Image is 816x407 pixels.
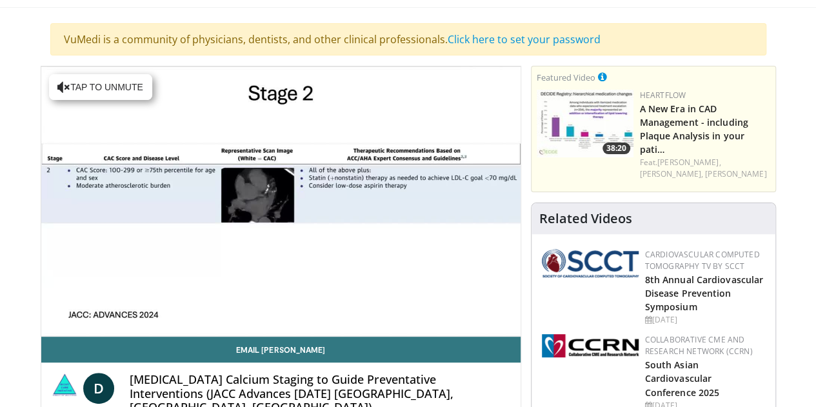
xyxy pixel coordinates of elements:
[542,249,639,277] img: 51a70120-4f25-49cc-93a4-67582377e75f.png.150x105_q85_autocrop_double_scale_upscale_version-0.2.png
[640,103,748,155] a: A New Era in CAD Management - including Plaque Analysis in your pati…
[645,314,765,326] div: [DATE]
[640,168,703,179] a: [PERSON_NAME],
[83,373,114,404] a: D
[657,157,721,168] a: [PERSON_NAME],
[52,373,79,404] img: Right Care Initiative
[645,334,753,357] a: Collaborative CME and Research Network (CCRN)
[41,66,521,337] video-js: Video Player
[640,157,770,180] div: Feat.
[448,32,601,46] a: Click here to set your password
[49,74,152,100] button: Tap to unmute
[537,90,633,157] img: 738d0e2d-290f-4d89-8861-908fb8b721dc.150x105_q85_crop-smart_upscale.jpg
[539,211,632,226] h4: Related Videos
[50,23,766,55] div: VuMedi is a community of physicians, dentists, and other clinical professionals.
[640,90,686,101] a: Heartflow
[645,249,760,272] a: Cardiovascular Computed Tomography TV by SCCT
[537,90,633,157] a: 38:20
[542,334,639,357] img: a04ee3ba-8487-4636-b0fb-5e8d268f3737.png.150x105_q85_autocrop_double_scale_upscale_version-0.2.png
[537,72,595,83] small: Featured Video
[41,337,521,362] a: Email [PERSON_NAME]
[645,359,720,398] a: South Asian Cardiovascular Conference 2025
[705,168,766,179] a: [PERSON_NAME]
[602,143,630,154] span: 38:20
[645,273,764,313] a: 8th Annual Cardiovascular Disease Prevention Symposium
